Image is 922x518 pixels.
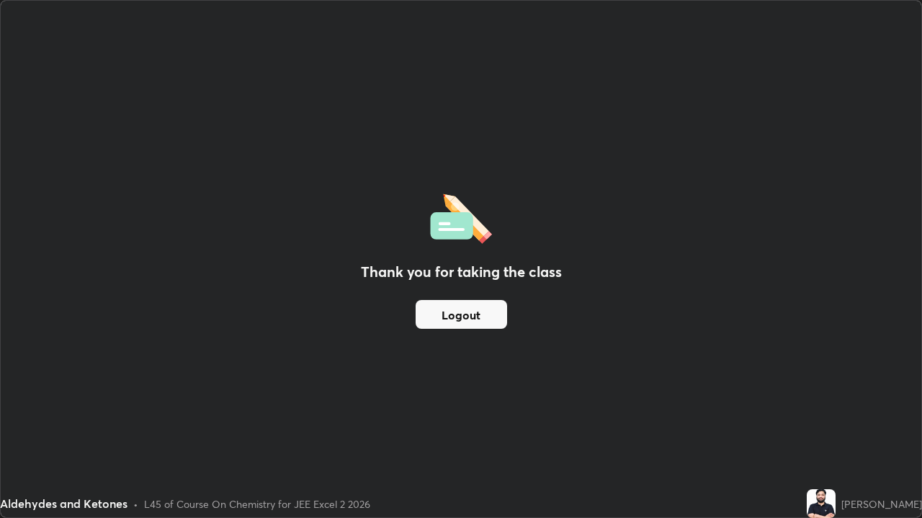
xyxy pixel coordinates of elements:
div: L45 of Course On Chemistry for JEE Excel 2 2026 [144,496,370,512]
div: • [133,496,138,512]
button: Logout [416,300,507,329]
img: f16150f93396451290561ee68e23d37e.jpg [807,489,836,518]
img: offlineFeedback.1438e8b3.svg [430,189,492,244]
div: [PERSON_NAME] [841,496,922,512]
h2: Thank you for taking the class [361,261,562,283]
